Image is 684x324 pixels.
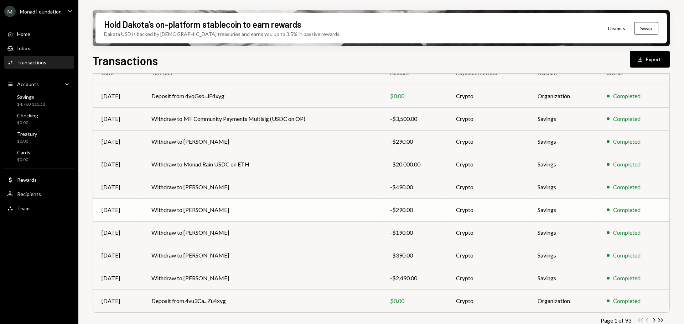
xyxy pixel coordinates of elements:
td: Crypto [447,290,529,312]
div: Cards [17,149,30,155]
div: [DATE] [102,274,134,282]
div: Completed [613,228,641,237]
div: Treasury [17,131,37,137]
div: Transactions [17,59,46,65]
div: [DATE] [102,228,134,237]
div: Completed [613,297,641,305]
a: Transactions [4,56,74,69]
div: -$20,000.00 [390,160,439,169]
div: Checking [17,112,38,118]
a: Home [4,27,74,40]
div: -$290.00 [390,206,439,214]
div: Hold Dakota’s on-platform stablecoin to earn rewards [104,18,301,30]
a: Inbox [4,42,74,54]
div: $0.00 [390,92,439,100]
h1: Transactions [93,53,158,68]
td: Withdraw to [PERSON_NAME] [143,244,382,267]
a: Treasury$0.00 [4,129,74,146]
div: Page 1 of 93 [601,317,631,324]
td: Withdraw to [PERSON_NAME] [143,176,382,198]
td: Withdraw to MF Community Payments Multisig (USDC on OP) [143,107,382,130]
a: Accounts [4,78,74,90]
div: Inbox [17,45,30,51]
div: [DATE] [102,183,134,191]
div: Dakota USD is backed by [DEMOGRAPHIC_DATA] treasuries and earns you up to 3.5% in passive rewards. [104,30,341,38]
a: Checking$0.00 [4,110,74,127]
td: Withdraw to Monad Rain USDC on ETH [143,153,382,176]
div: [DATE] [102,92,134,100]
td: Organization [529,85,598,107]
td: Savings [529,107,598,130]
button: Swap [634,22,658,34]
div: -$2,490.00 [390,274,439,282]
td: Savings [529,198,598,221]
td: Crypto [447,198,529,221]
td: Savings [529,221,598,244]
div: Completed [613,115,641,123]
div: $4,760,110.52 [17,101,45,107]
div: Home [17,31,30,37]
div: Rewards [17,177,37,183]
div: Monad Foundation [20,9,62,15]
div: -$490.00 [390,183,439,191]
div: [DATE] [102,137,134,146]
td: Withdraw to [PERSON_NAME] [143,130,382,153]
td: Savings [529,153,598,176]
div: Completed [613,137,641,146]
a: Team [4,202,74,214]
a: Cards$0.00 [4,147,74,164]
td: Deposit from 4vqGso...iE4xyg [143,85,382,107]
div: [DATE] [102,160,134,169]
div: [DATE] [102,297,134,305]
td: Crypto [447,153,529,176]
div: -$290.00 [390,137,439,146]
div: Accounts [17,81,39,87]
td: Savings [529,176,598,198]
div: Team [17,205,30,211]
td: Crypto [447,221,529,244]
a: Savings$4,760,110.52 [4,92,74,109]
div: Completed [613,206,641,214]
td: Crypto [447,85,529,107]
td: Crypto [447,267,529,290]
td: Crypto [447,176,529,198]
td: Savings [529,267,598,290]
td: Crypto [447,107,529,130]
div: $0.00 [17,138,37,144]
div: M [4,6,16,17]
td: Deposit from 4vu3Ca...Zu4xyg [143,290,382,312]
td: Organization [529,290,598,312]
td: Savings [529,244,598,267]
a: Recipients [4,187,74,200]
div: -$390.00 [390,251,439,260]
td: Withdraw to [PERSON_NAME] [143,267,382,290]
a: Rewards [4,173,74,186]
button: Dismiss [599,20,634,37]
div: $0.00 [390,297,439,305]
div: Completed [613,160,641,169]
div: Completed [613,183,641,191]
button: Export [630,51,670,68]
div: Completed [613,92,641,100]
td: Withdraw to [PERSON_NAME] [143,221,382,244]
div: -$3,500.00 [390,115,439,123]
div: [DATE] [102,115,134,123]
div: -$190.00 [390,228,439,237]
div: $0.00 [17,120,38,126]
td: Crypto [447,130,529,153]
div: [DATE] [102,206,134,214]
div: Recipients [17,191,41,197]
div: Completed [613,251,641,260]
div: Completed [613,274,641,282]
td: Crypto [447,244,529,267]
div: $0.00 [17,157,30,163]
td: Savings [529,130,598,153]
td: Withdraw to [PERSON_NAME] [143,198,382,221]
div: [DATE] [102,251,134,260]
div: Savings [17,94,45,100]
